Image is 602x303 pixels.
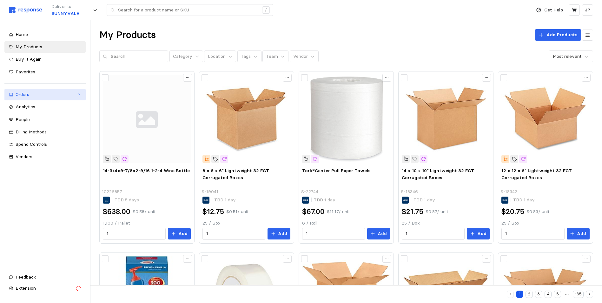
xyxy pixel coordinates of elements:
span: 1 day [522,197,535,203]
img: S-18342 [501,75,589,163]
button: 3 [535,291,542,298]
a: Vendors [4,151,86,163]
button: 2 [526,291,533,298]
p: Add [577,230,586,237]
span: 12 x 12 x 6" Lightweight 32 ECT Corrugated Boxes [501,168,572,180]
h2: $20.75 [501,207,524,217]
img: S-18346 [402,75,490,163]
input: Qty [107,228,162,239]
input: Qty [206,228,262,239]
input: Search [111,51,165,62]
a: Favorites [4,66,86,78]
button: Add [168,228,191,239]
p: 1,100 / Pallet [103,220,191,227]
p: Add [477,230,486,237]
h2: $21.75 [402,207,423,217]
div: Most relevant [553,53,581,60]
button: 4 [545,291,552,298]
p: JP [585,7,590,14]
button: Tags [237,50,261,63]
a: Spend Controls [4,139,86,150]
span: Home [16,31,28,37]
span: Billing Methods [16,129,47,135]
button: Category [169,50,203,63]
button: Extension [4,283,86,294]
p: $0.87 / unit [426,208,448,215]
span: 1 day [223,197,236,203]
p: Category [173,53,192,60]
img: S-19041 [202,75,290,163]
img: S-22744 [302,75,390,163]
a: Orders [4,89,86,100]
a: Buy It Again [4,54,86,65]
button: Vendor [290,50,319,63]
button: Feedback [4,272,86,283]
p: Deliver to [51,3,79,10]
p: Vendor [293,53,308,60]
p: Team [266,53,278,60]
span: Favorites [16,69,35,75]
h1: My Products [99,29,156,41]
a: My Products [4,41,86,53]
span: 5 days [124,197,139,203]
div: / [262,6,270,14]
p: 25 / Box [501,220,589,227]
p: $0.51 / unit [226,208,248,215]
p: Add [178,230,188,237]
span: People [16,117,30,122]
p: TBD [314,197,335,204]
h2: $67.00 [302,207,325,217]
p: Add [278,230,287,237]
button: Add [268,228,290,239]
p: TBD [413,197,435,204]
p: $11.17 / unit [327,208,350,215]
input: Search for a product name or SKU [118,4,259,16]
p: Tags [241,53,251,60]
span: Tork®Center Pull Paper Towels [302,168,371,173]
a: Home [4,29,86,40]
p: $0.58 / unit [133,208,155,215]
button: Add [367,228,390,239]
span: Feedback [16,274,36,280]
p: Get Help [544,7,563,14]
button: Team [262,50,288,63]
p: S-22744 [301,188,318,195]
h2: $12.75 [202,207,224,217]
button: 135 [573,291,584,298]
button: Location [204,50,236,63]
a: Analytics [4,101,86,113]
p: $0.83 / unit [526,208,549,215]
span: Extension [16,285,36,291]
img: svg%3e [103,75,191,163]
p: TBD [513,197,535,204]
span: Analytics [16,104,35,110]
p: 10226857 [102,188,122,195]
p: 25 / Box [402,220,490,227]
button: Add [567,228,590,239]
input: Qty [505,228,561,239]
img: svg%3e [9,7,42,13]
input: Qty [406,228,461,239]
p: Add Products [546,31,578,38]
p: 6 / Roll [302,220,390,227]
p: S-19041 [202,188,218,195]
p: S-18346 [401,188,418,195]
button: Add [467,228,490,239]
button: Add Products [535,29,581,41]
span: 14 x 10 x 10" Lightweight 32 ECT Corrugated Boxes [402,168,474,180]
span: Vendors [16,154,32,159]
span: My Products [16,44,42,50]
p: Add [378,230,387,237]
span: 1 day [323,197,335,203]
span: 8 x 6 x 6" Lightweight 32 ECT Corrugated Boxes [202,168,269,180]
div: Orders [16,91,75,98]
span: 1 day [423,197,435,203]
p: 25 / Box [202,220,290,227]
button: 5 [554,291,561,298]
h2: $638.00 [103,207,130,217]
button: Get Help [533,4,567,16]
a: Billing Methods [4,126,86,138]
button: JP [582,4,593,16]
input: Qty [306,228,361,239]
p: TBD [115,197,139,204]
